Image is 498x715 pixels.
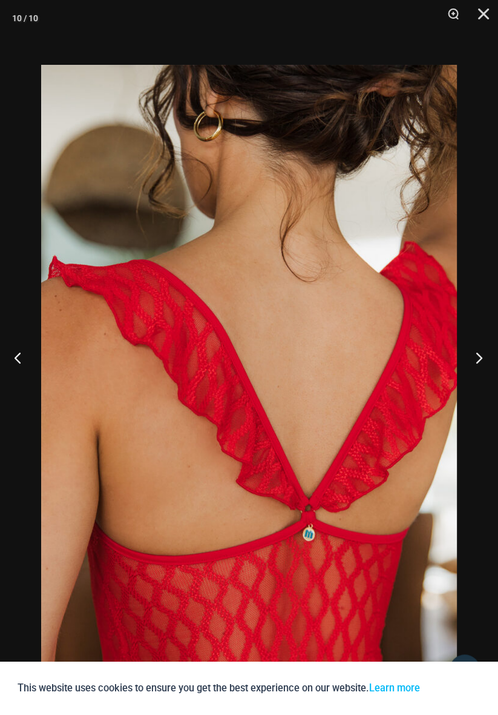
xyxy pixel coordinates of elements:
[18,680,420,696] p: This website uses cookies to ensure you get the best experience on our website.
[12,9,38,27] div: 10 / 10
[369,682,420,694] a: Learn more
[453,327,498,388] button: Next
[429,674,480,703] button: Accept
[41,65,457,689] img: Sometimes Red 587 Dress 07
